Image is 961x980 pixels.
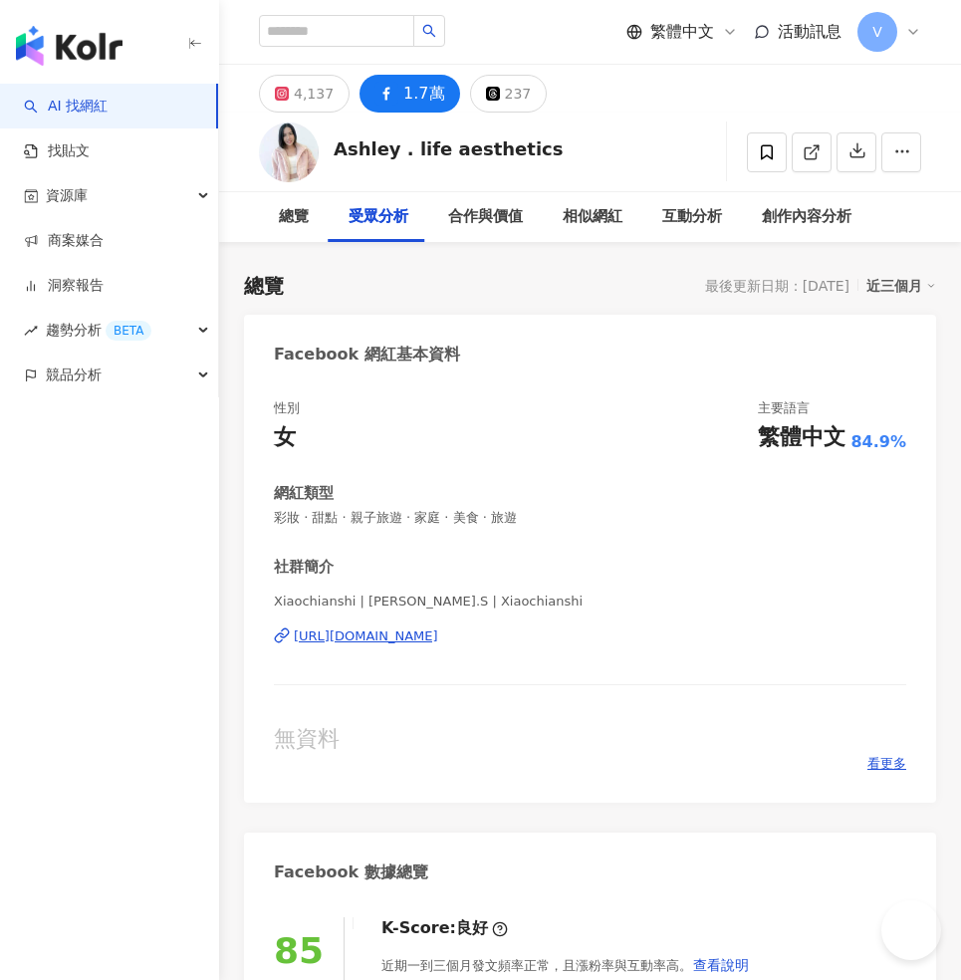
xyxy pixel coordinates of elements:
[46,173,88,218] span: 資源庫
[403,80,444,108] div: 1.7萬
[274,593,906,611] span: Xiaochianshi | [PERSON_NAME].S | Xiaochianshi
[24,324,38,338] span: rise
[244,272,284,300] div: 總覽
[274,344,460,366] div: Facebook 網紅基本資料
[24,141,90,161] a: 找貼文
[24,276,104,296] a: 洞察報告
[274,422,296,453] div: 女
[106,321,151,341] div: BETA
[259,122,319,182] img: KOL Avatar
[470,75,548,113] button: 237
[456,917,488,939] div: 良好
[650,21,714,43] span: 繁體中文
[279,205,309,229] div: 總覽
[381,917,508,939] div: K-Score :
[867,755,906,773] span: 看更多
[24,97,108,117] a: searchAI 找網紅
[563,205,622,229] div: 相似網紅
[349,205,408,229] div: 受眾分析
[422,24,436,38] span: search
[274,557,334,578] div: 社群簡介
[762,205,851,229] div: 創作內容分析
[274,861,428,883] div: Facebook 數據總覽
[274,483,334,504] div: 網紅類型
[866,273,936,299] div: 近三個月
[693,957,749,973] span: 查看說明
[259,75,350,113] button: 4,137
[758,399,810,417] div: 主要語言
[274,627,906,645] a: [URL][DOMAIN_NAME]
[360,75,459,113] button: 1.7萬
[662,205,722,229] div: 互動分析
[274,724,906,755] div: 無資料
[505,80,532,108] div: 237
[872,21,882,43] span: V
[758,422,845,453] div: 繁體中文
[778,22,841,41] span: 活動訊息
[448,205,523,229] div: 合作與價值
[46,353,102,397] span: 競品分析
[274,509,906,527] span: 彩妝 · 甜點 · 親子旅遊 · 家庭 · 美食 · 旅遊
[850,431,906,453] span: 84.9%
[16,26,122,66] img: logo
[294,80,334,108] div: 4,137
[24,231,104,251] a: 商案媒合
[334,136,563,161] div: Ashley . life aesthetics
[46,308,151,353] span: 趨勢分析
[294,627,438,645] div: [URL][DOMAIN_NAME]
[274,930,324,971] div: 85
[274,399,300,417] div: 性別
[705,278,849,294] div: 最後更新日期：[DATE]
[881,900,941,960] iframe: Help Scout Beacon - Open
